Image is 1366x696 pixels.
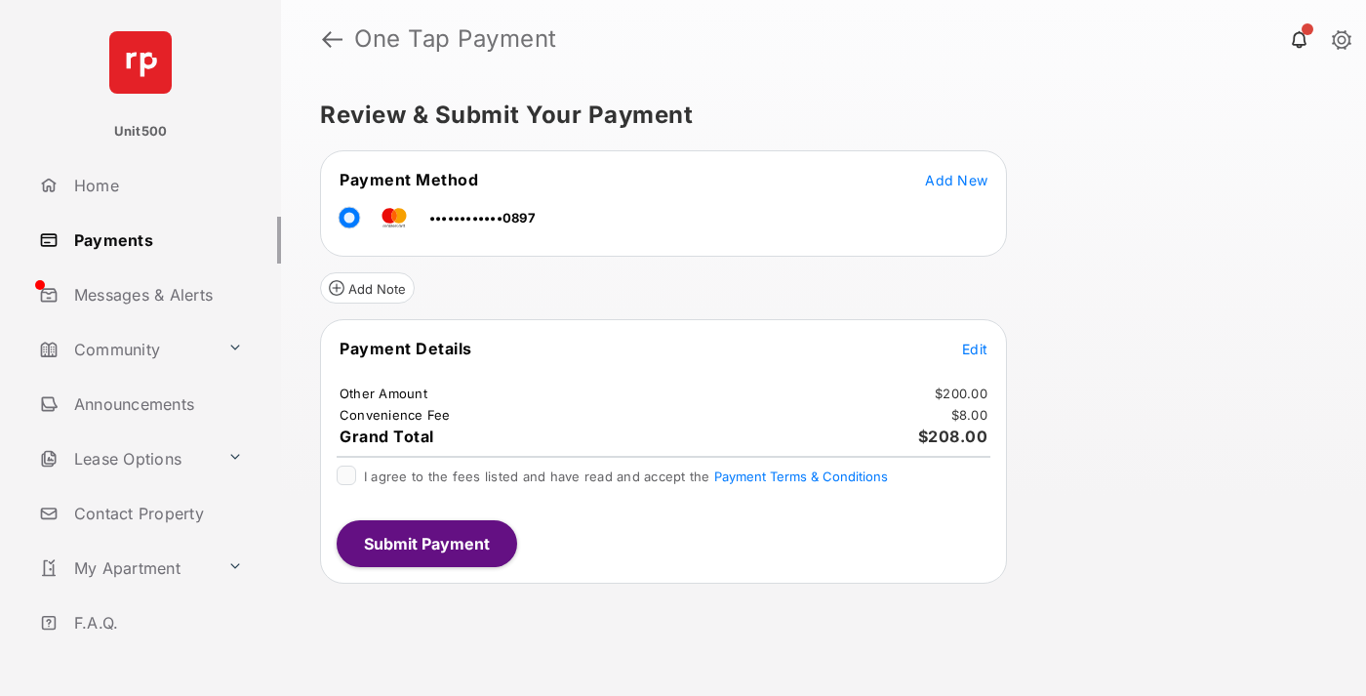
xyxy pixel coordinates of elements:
a: My Apartment [31,545,220,592]
span: Add New [925,172,987,188]
a: Messages & Alerts [31,271,281,318]
a: Lease Options [31,435,220,482]
button: Edit [962,339,987,358]
td: $8.00 [950,406,988,424]
td: $200.00 [934,385,988,402]
a: Contact Property [31,490,281,537]
a: Community [31,326,220,373]
span: Payment Method [340,170,478,189]
span: Payment Details [340,339,472,358]
img: svg+xml;base64,PHN2ZyB4bWxucz0iaHR0cDovL3d3dy53My5vcmcvMjAwMC9zdmciIHdpZHRoPSI2NCIgaGVpZ2h0PSI2NC... [109,31,172,94]
td: Convenience Fee [339,406,452,424]
a: Payments [31,217,281,264]
span: I agree to the fees listed and have read and accept the [364,469,888,484]
p: Unit500 [114,122,168,142]
button: Submit Payment [337,520,517,567]
span: ••••••••••••0897 [429,210,536,225]
strong: One Tap Payment [354,27,557,51]
button: I agree to the fees listed and have read and accept the [714,469,888,484]
button: Add Note [320,272,415,304]
span: Edit [962,341,987,357]
a: Home [31,162,281,209]
td: Other Amount [339,385,428,402]
h5: Review & Submit Your Payment [320,103,1311,127]
span: $208.00 [918,427,988,446]
a: Announcements [31,381,281,428]
button: Add New [925,170,987,189]
a: F.A.Q. [31,599,281,646]
span: Grand Total [340,427,434,446]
